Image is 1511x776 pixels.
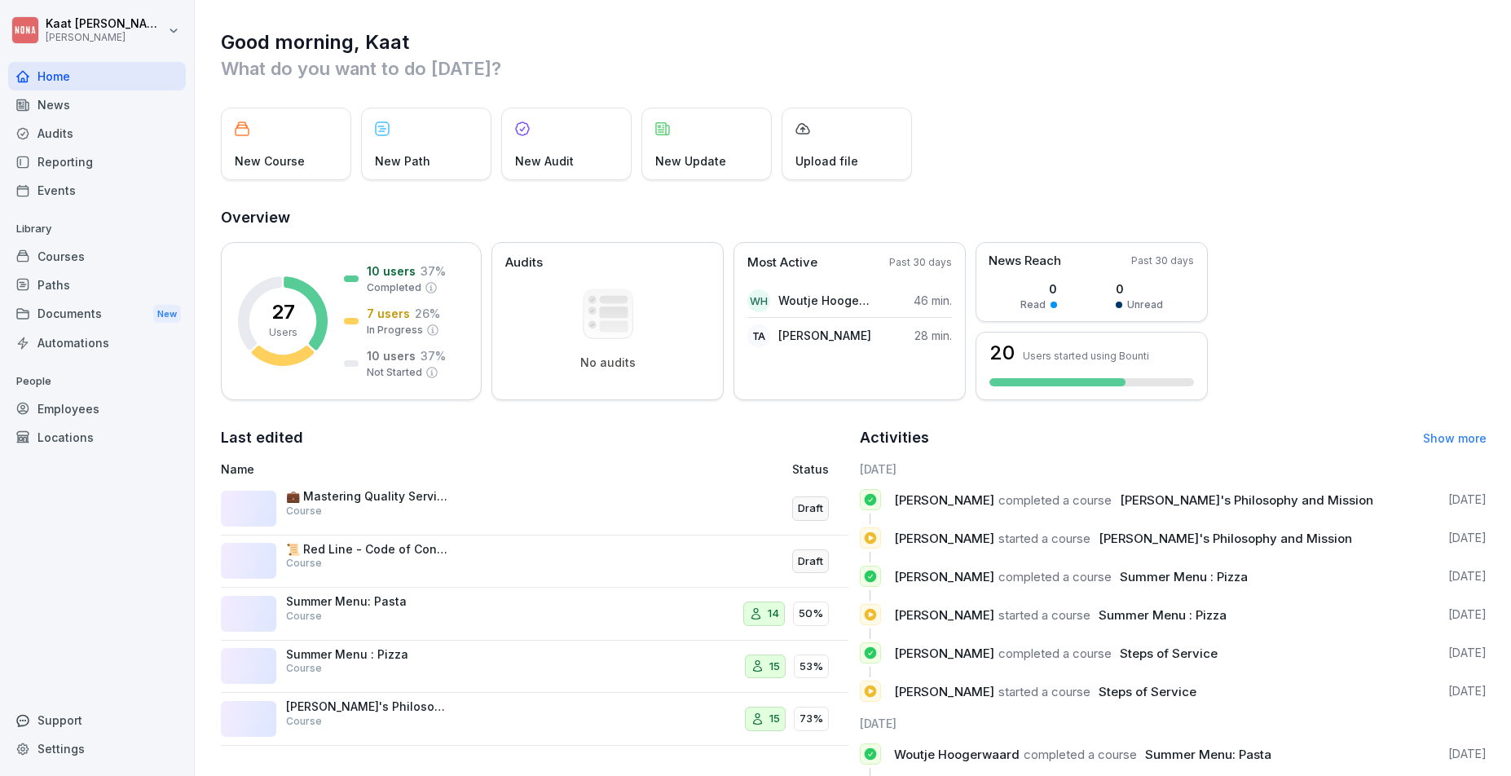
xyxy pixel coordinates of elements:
p: Course [286,714,322,729]
p: 📜 Red Line - Code of Conduct [286,542,449,557]
p: 53% [800,659,823,675]
a: Courses [8,242,186,271]
h2: Activities [860,426,929,449]
span: [PERSON_NAME]'s Philosophy and Mission [1099,531,1352,546]
h1: Good morning, Kaat [221,29,1487,55]
span: Summer Menu : Pizza [1099,607,1227,623]
a: Events [8,176,186,205]
h3: 20 [989,343,1015,363]
p: 0 [1020,280,1057,298]
span: completed a course [998,646,1112,661]
p: People [8,368,186,395]
p: [PERSON_NAME]'s Philosophy and Mission [286,699,449,714]
p: 26 % [415,305,440,322]
p: News Reach [989,252,1061,271]
span: [PERSON_NAME] [894,492,994,508]
a: Summer Menu: PastaCourse1450% [221,588,848,641]
span: started a course [998,684,1090,699]
p: 50% [799,606,823,622]
p: Audits [505,254,543,272]
p: 10 users [367,347,416,364]
p: 💼 Mastering Quality Service and Customer Interaction [286,489,449,504]
span: completed a course [998,492,1112,508]
p: Status [792,461,829,478]
h2: Last edited [221,426,848,449]
a: Reporting [8,148,186,176]
p: Course [286,556,322,571]
p: [DATE] [1448,492,1487,508]
p: Not Started [367,365,422,380]
p: 7 users [367,305,410,322]
span: Summer Menu: Pasta [1145,747,1271,762]
p: 14 [768,606,779,622]
p: [PERSON_NAME] [46,32,165,43]
a: Automations [8,328,186,357]
span: completed a course [998,569,1112,584]
h6: [DATE] [860,715,1487,732]
p: 37 % [421,347,446,364]
span: Steps of Service [1120,646,1218,661]
a: Locations [8,423,186,452]
p: [DATE] [1448,530,1487,546]
span: Woutje Hoogerwaard [894,747,1020,762]
p: New Course [235,152,305,170]
p: Users started using Bounti [1023,350,1149,362]
a: Settings [8,734,186,763]
span: started a course [998,531,1090,546]
div: New [153,305,181,324]
div: TA [747,324,770,347]
p: Course [286,661,322,676]
a: Summer Menu : PizzaCourse1553% [221,641,848,694]
p: Unread [1127,298,1163,312]
p: [DATE] [1448,746,1487,762]
div: WH [747,289,770,312]
div: Documents [8,299,186,329]
span: Summer Menu : Pizza [1120,569,1248,584]
span: Steps of Service [1099,684,1196,699]
p: 0 [1116,280,1163,298]
p: Upload file [795,152,858,170]
p: Users [269,325,297,340]
p: New Update [655,152,726,170]
a: Paths [8,271,186,299]
div: Support [8,706,186,734]
p: [PERSON_NAME] [778,327,871,344]
span: [PERSON_NAME]'s Philosophy and Mission [1120,492,1373,508]
p: [DATE] [1448,645,1487,661]
div: Employees [8,395,186,423]
h2: Overview [221,206,1487,229]
span: [PERSON_NAME] [894,646,994,661]
p: 73% [800,711,823,727]
span: completed a course [1024,747,1137,762]
a: 📜 Red Line - Code of ConductCourseDraft [221,536,848,589]
p: Summer Menu : Pizza [286,647,449,662]
p: Course [286,609,322,624]
p: [DATE] [1448,568,1487,584]
p: Woutje Hoogerwaard [778,292,872,309]
p: [DATE] [1448,683,1487,699]
h6: [DATE] [860,461,1487,478]
a: News [8,90,186,119]
p: Kaat [PERSON_NAME] [46,17,165,31]
a: Show more [1423,431,1487,445]
p: Past 30 days [889,255,952,270]
p: 15 [769,659,780,675]
p: Most Active [747,254,817,272]
p: Read [1020,298,1046,312]
p: Draft [798,500,823,517]
p: In Progress [367,323,423,337]
a: Audits [8,119,186,148]
p: Name [221,461,613,478]
span: [PERSON_NAME] [894,684,994,699]
p: What do you want to do [DATE]? [221,55,1487,82]
span: [PERSON_NAME] [894,569,994,584]
div: Home [8,62,186,90]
